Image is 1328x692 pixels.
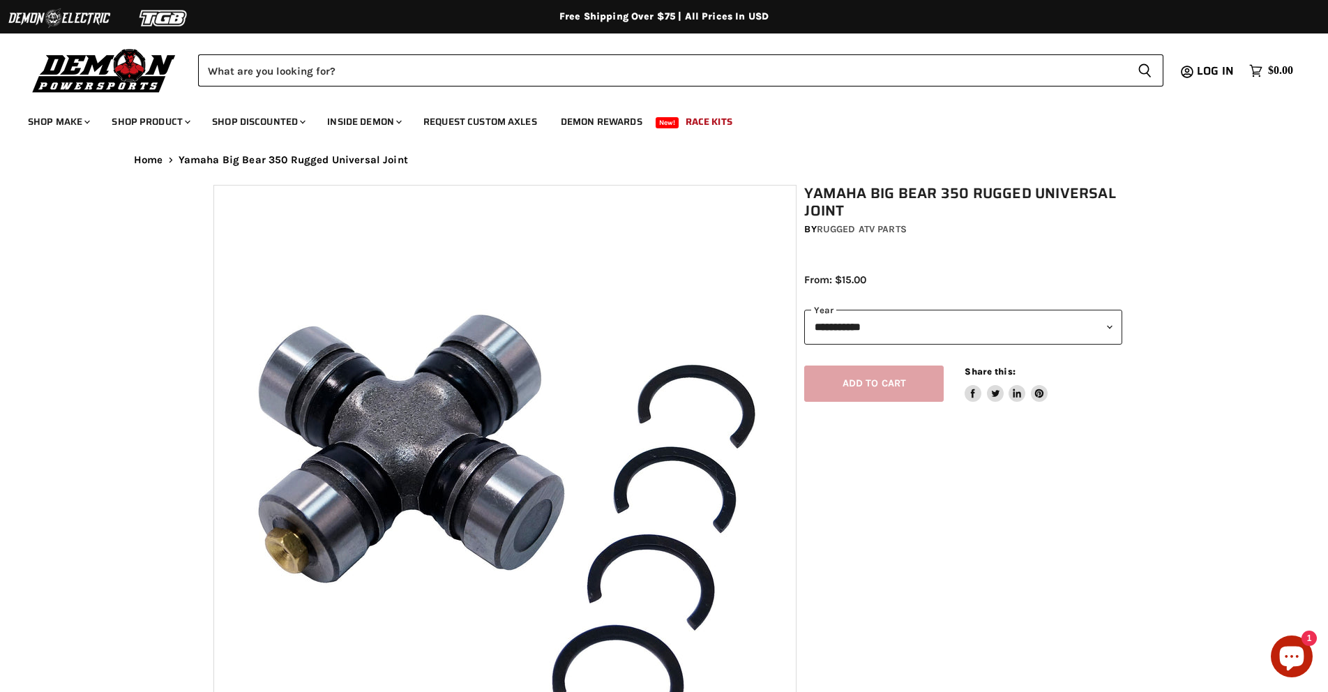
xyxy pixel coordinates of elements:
div: Free Shipping Over $75 | All Prices In USD [106,10,1222,23]
img: Demon Powersports [28,45,181,95]
button: Search [1126,54,1163,86]
a: Race Kits [675,107,743,136]
a: $0.00 [1242,61,1300,81]
nav: Breadcrumbs [106,154,1222,166]
ul: Main menu [17,102,1290,136]
span: Yamaha Big Bear 350 Rugged Universal Joint [179,154,408,166]
a: Demon Rewards [550,107,653,136]
div: by [804,222,1122,237]
span: From: $15.00 [804,273,866,286]
a: Inside Demon [317,107,410,136]
span: $0.00 [1268,64,1293,77]
span: New! [656,117,679,128]
select: year [804,310,1122,344]
span: Share this: [965,366,1015,377]
a: Shop Discounted [202,107,314,136]
form: Product [198,54,1163,86]
a: Request Custom Axles [413,107,548,136]
span: Log in [1197,62,1234,80]
a: Shop Make [17,107,98,136]
a: Home [134,154,163,166]
a: Shop Product [101,107,199,136]
img: TGB Logo 2 [112,5,216,31]
aside: Share this: [965,366,1048,403]
inbox-online-store-chat: Shopify online store chat [1267,635,1317,681]
h1: Yamaha Big Bear 350 Rugged Universal Joint [804,185,1122,220]
input: Search [198,54,1126,86]
a: Log in [1191,65,1242,77]
img: Demon Electric Logo 2 [7,5,112,31]
a: Rugged ATV Parts [817,223,907,235]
